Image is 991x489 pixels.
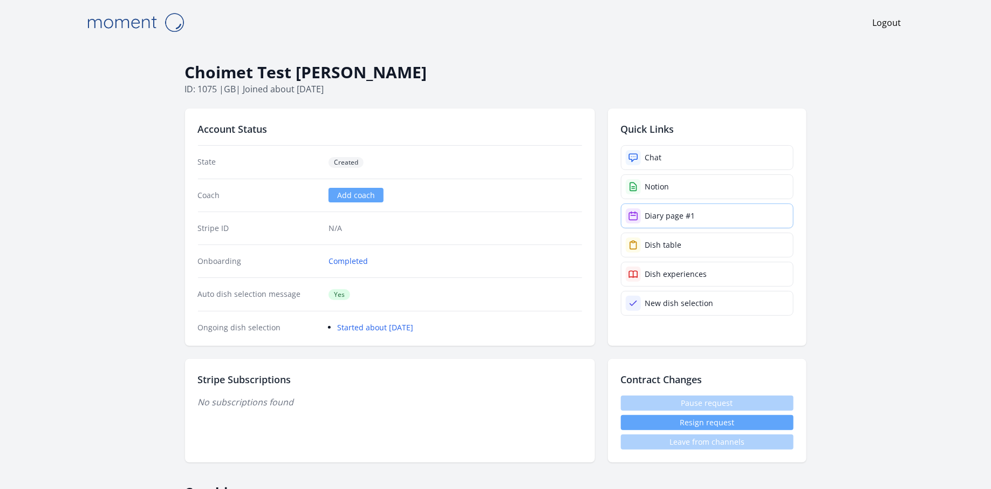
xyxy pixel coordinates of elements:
div: Dish table [645,240,682,250]
span: Pause request [621,396,794,411]
h1: Choimet Test [PERSON_NAME] [185,62,807,83]
div: Diary page #1 [645,210,695,221]
a: Dish table [621,233,794,257]
h2: Quick Links [621,121,794,137]
div: New dish selection [645,298,714,309]
div: Chat [645,152,662,163]
a: Notion [621,174,794,199]
dt: Ongoing dish selection [198,322,320,333]
dt: State [198,157,320,168]
span: Yes [329,289,350,300]
span: Created [329,157,364,168]
span: Leave from channels [621,434,794,450]
h2: Contract Changes [621,372,794,387]
p: ID: 1075 | | Joined about [DATE] [185,83,807,96]
a: Dish experiences [621,262,794,287]
div: Notion [645,181,669,192]
button: Resign request [621,415,794,430]
h2: Account Status [198,121,582,137]
span: gb [224,83,236,95]
a: Diary page #1 [621,203,794,228]
p: No subscriptions found [198,396,582,409]
a: Logout [873,16,901,29]
dt: Onboarding [198,256,320,267]
a: New dish selection [621,291,794,316]
h2: Stripe Subscriptions [198,372,582,387]
a: Completed [329,256,368,267]
img: Moment [81,9,189,36]
dt: Coach [198,190,320,201]
a: Chat [621,145,794,170]
a: Add coach [329,188,384,202]
div: Dish experiences [645,269,707,280]
a: Started about [DATE] [337,322,413,332]
p: N/A [329,223,582,234]
dt: Auto dish selection message [198,289,320,300]
dt: Stripe ID [198,223,320,234]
